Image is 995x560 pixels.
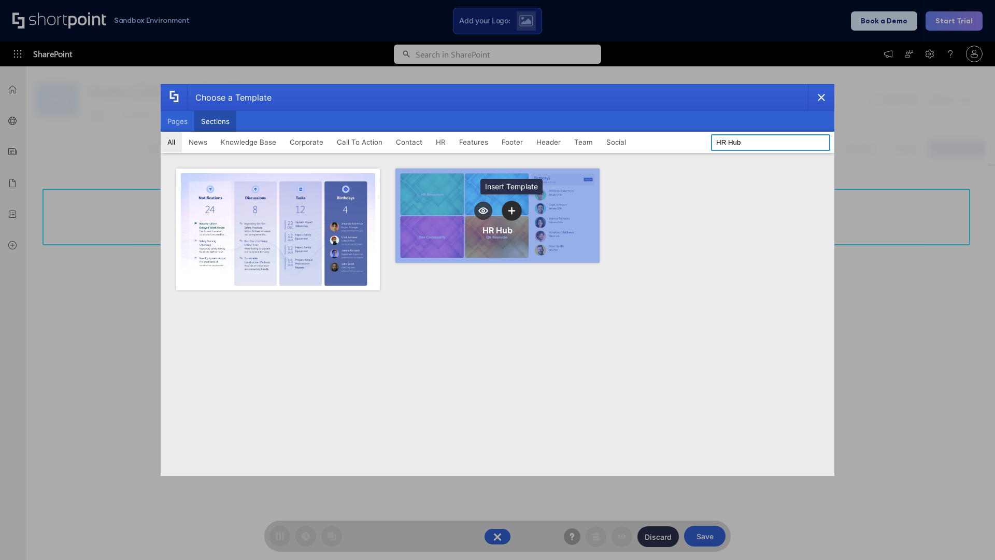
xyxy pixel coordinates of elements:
button: All [161,132,182,152]
div: Choose a Template [187,85,272,110]
button: Contact [389,132,429,152]
button: Call To Action [330,132,389,152]
div: HR Hub [482,225,513,235]
button: Team [567,132,600,152]
div: template selector [161,84,834,476]
button: Sections [194,111,236,132]
input: Search [711,134,830,151]
button: Footer [495,132,530,152]
button: Features [452,132,495,152]
button: Pages [161,111,194,132]
button: News [182,132,214,152]
button: Knowledge Base [214,132,283,152]
button: Corporate [283,132,330,152]
button: Header [530,132,567,152]
button: Social [600,132,633,152]
iframe: Chat Widget [943,510,995,560]
button: HR [429,132,452,152]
